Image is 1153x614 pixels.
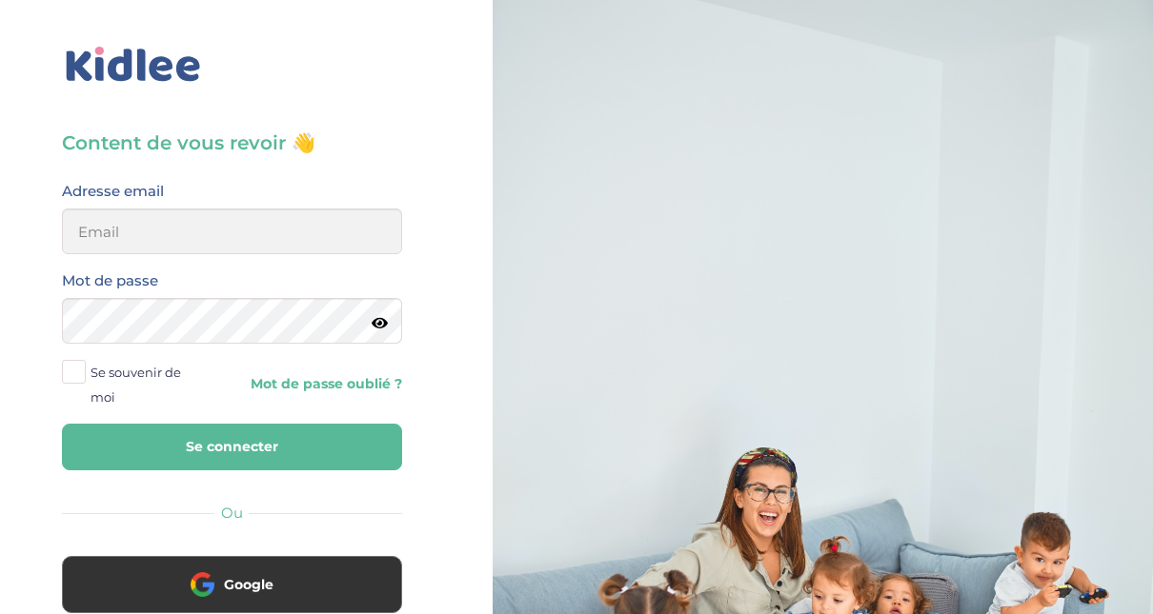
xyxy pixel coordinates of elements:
a: Google [62,588,402,606]
span: Ou [221,504,243,522]
span: Google [224,575,273,594]
h3: Content de vous revoir 👋 [62,129,402,156]
label: Mot de passe [62,268,158,293]
label: Adresse email [62,179,164,204]
span: Se souvenir de moi [91,360,203,409]
button: Google [62,556,402,613]
input: Email [62,208,402,254]
img: google.png [191,572,214,596]
a: Mot de passe oublié ? [246,375,401,393]
img: logo_kidlee_bleu [62,43,205,87]
button: Se connecter [62,424,402,470]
